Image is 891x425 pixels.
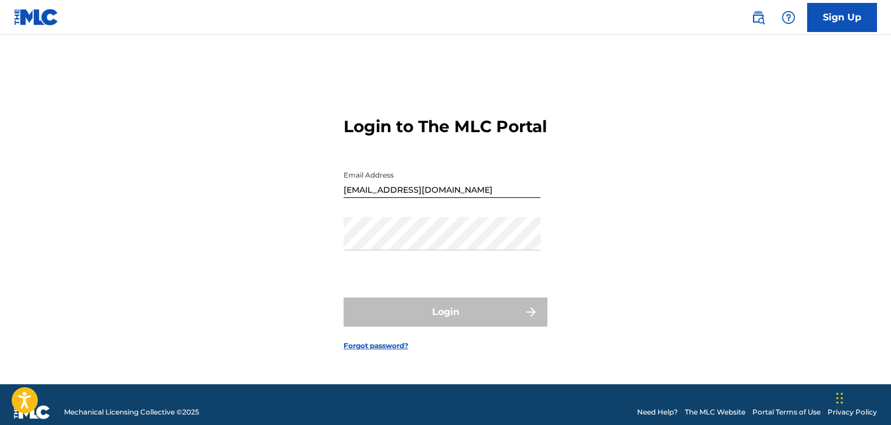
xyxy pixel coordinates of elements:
a: Public Search [747,6,770,29]
img: logo [14,405,50,419]
h3: Login to The MLC Portal [344,116,547,137]
a: Portal Terms of Use [752,407,821,417]
div: Drag [836,381,843,416]
iframe: Chat Widget [833,369,891,425]
a: The MLC Website [685,407,745,417]
img: MLC Logo [14,9,59,26]
a: Sign Up [807,3,877,32]
img: search [751,10,765,24]
span: Mechanical Licensing Collective © 2025 [64,407,199,417]
div: Help [777,6,800,29]
a: Privacy Policy [828,407,877,417]
a: Forgot password? [344,341,408,351]
img: help [782,10,795,24]
a: Need Help? [637,407,678,417]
